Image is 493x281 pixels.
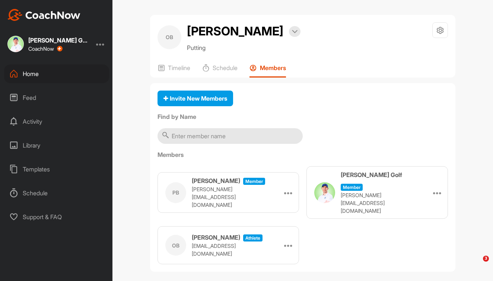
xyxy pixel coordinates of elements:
div: Schedule [4,184,109,202]
div: Library [4,136,109,155]
button: Invite New Members [158,91,233,107]
span: 3 [483,256,489,262]
input: Enter member name [158,128,303,144]
img: square_a4120018e3a3d6688c6919095981194a.jpg [7,36,24,52]
div: PB [165,182,186,203]
div: Feed [4,88,109,107]
h3: [PERSON_NAME] Golf [341,170,402,179]
label: Members [158,150,448,159]
h2: [PERSON_NAME] [187,22,283,40]
iframe: Intercom live chat [468,256,486,274]
span: Member [341,184,363,191]
p: [PERSON_NAME][EMAIL_ADDRESS][DOMAIN_NAME] [341,191,415,215]
div: OB [165,235,186,256]
span: athlete [243,234,263,241]
p: Timeline [168,64,190,72]
div: Home [4,64,109,83]
img: arrow-down [292,30,298,34]
img: CoachNow [7,9,80,21]
label: Find by Name [158,112,448,121]
div: Templates [4,160,109,179]
p: [PERSON_NAME][EMAIL_ADDRESS][DOMAIN_NAME] [192,185,266,209]
div: Activity [4,112,109,131]
h3: [PERSON_NAME] [192,233,240,242]
span: Member [243,178,265,185]
span: Invite New Members [163,95,227,102]
p: [EMAIL_ADDRESS][DOMAIN_NAME] [192,242,266,258]
div: CoachNow [28,46,63,52]
p: Putting [187,43,300,52]
p: Schedule [213,64,238,72]
p: Members [260,64,286,72]
img: user [314,182,335,203]
div: OB [158,25,181,49]
div: [PERSON_NAME] Golf [28,37,88,43]
div: Support & FAQ [4,208,109,226]
h3: [PERSON_NAME] [192,176,240,185]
